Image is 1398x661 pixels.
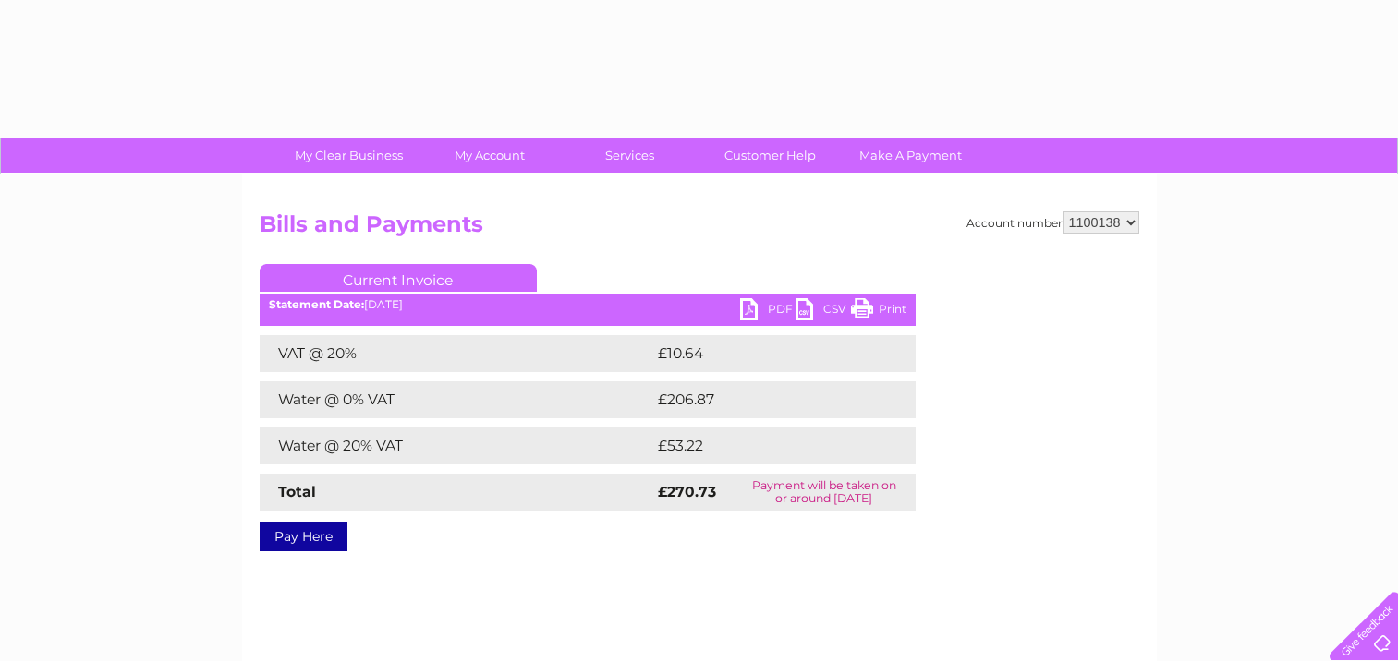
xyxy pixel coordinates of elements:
[553,138,706,173] a: Services
[653,427,878,464] td: £53.22
[278,483,316,500] strong: Total
[694,138,846,173] a: Customer Help
[260,211,1139,246] h2: Bills and Payments
[658,483,716,500] strong: £270.73
[740,298,796,325] a: PDF
[260,264,537,292] a: Current Invoice
[851,298,906,325] a: Print
[834,138,987,173] a: Make A Payment
[966,211,1139,234] div: Account number
[260,335,653,372] td: VAT @ 20%
[653,335,878,372] td: £10.64
[413,138,565,173] a: My Account
[733,474,915,511] td: Payment will be taken on or around [DATE]
[260,381,653,418] td: Water @ 0% VAT
[269,297,364,311] b: Statement Date:
[260,522,347,551] a: Pay Here
[273,138,425,173] a: My Clear Business
[796,298,851,325] a: CSV
[653,381,883,418] td: £206.87
[260,427,653,464] td: Water @ 20% VAT
[260,298,916,311] div: [DATE]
